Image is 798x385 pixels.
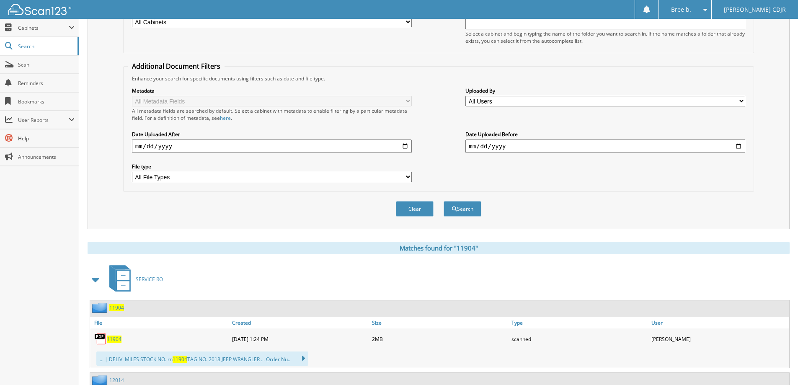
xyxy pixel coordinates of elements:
label: Uploaded By [465,87,745,94]
label: Date Uploaded After [132,131,412,138]
span: User Reports [18,116,69,124]
label: File type [132,163,412,170]
a: 12014 [109,377,124,384]
a: File [90,317,230,328]
button: Search [444,201,481,217]
a: 11904 [109,304,124,311]
span: Cabinets [18,24,69,31]
div: All metadata fields are searched by default. Select a cabinet with metadata to enable filtering b... [132,107,412,121]
span: Scan [18,61,75,68]
a: User [649,317,789,328]
img: folder2.png [92,302,109,313]
a: SERVICE RO [104,263,163,296]
span: Search [18,43,73,50]
iframe: Chat Widget [756,345,798,385]
legend: Additional Document Filters [128,62,225,71]
span: SERVICE RO [136,276,163,283]
div: 2MB [370,331,510,347]
img: scan123-logo-white.svg [8,4,71,15]
a: Size [370,317,510,328]
label: Metadata [132,87,412,94]
span: Help [18,135,75,142]
input: end [465,140,745,153]
span: Announcements [18,153,75,160]
div: scanned [509,331,649,347]
span: 11904 [173,356,187,363]
div: Enhance your search for specific documents using filters such as date and file type. [128,75,749,82]
label: Date Uploaded Before [465,131,745,138]
div: Matches found for "11904" [88,242,790,254]
div: Select a cabinet and begin typing the name of the folder you want to search in. If the name match... [465,30,745,44]
button: Clear [396,201,434,217]
span: Bree b. [671,7,691,12]
a: Type [509,317,649,328]
input: start [132,140,412,153]
div: ... | DELIV. MILES STOCK NO. rn TAG NO. 2018 JEEP WRANGLER ... Order Nu... [96,351,308,366]
div: [PERSON_NAME] [649,331,789,347]
img: PDF.png [94,333,107,345]
a: here [220,114,231,121]
div: [DATE] 1:24 PM [230,331,370,347]
a: Created [230,317,370,328]
span: [PERSON_NAME] CDJR [724,7,786,12]
span: Bookmarks [18,98,75,105]
span: Reminders [18,80,75,87]
a: 11904 [107,336,121,343]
